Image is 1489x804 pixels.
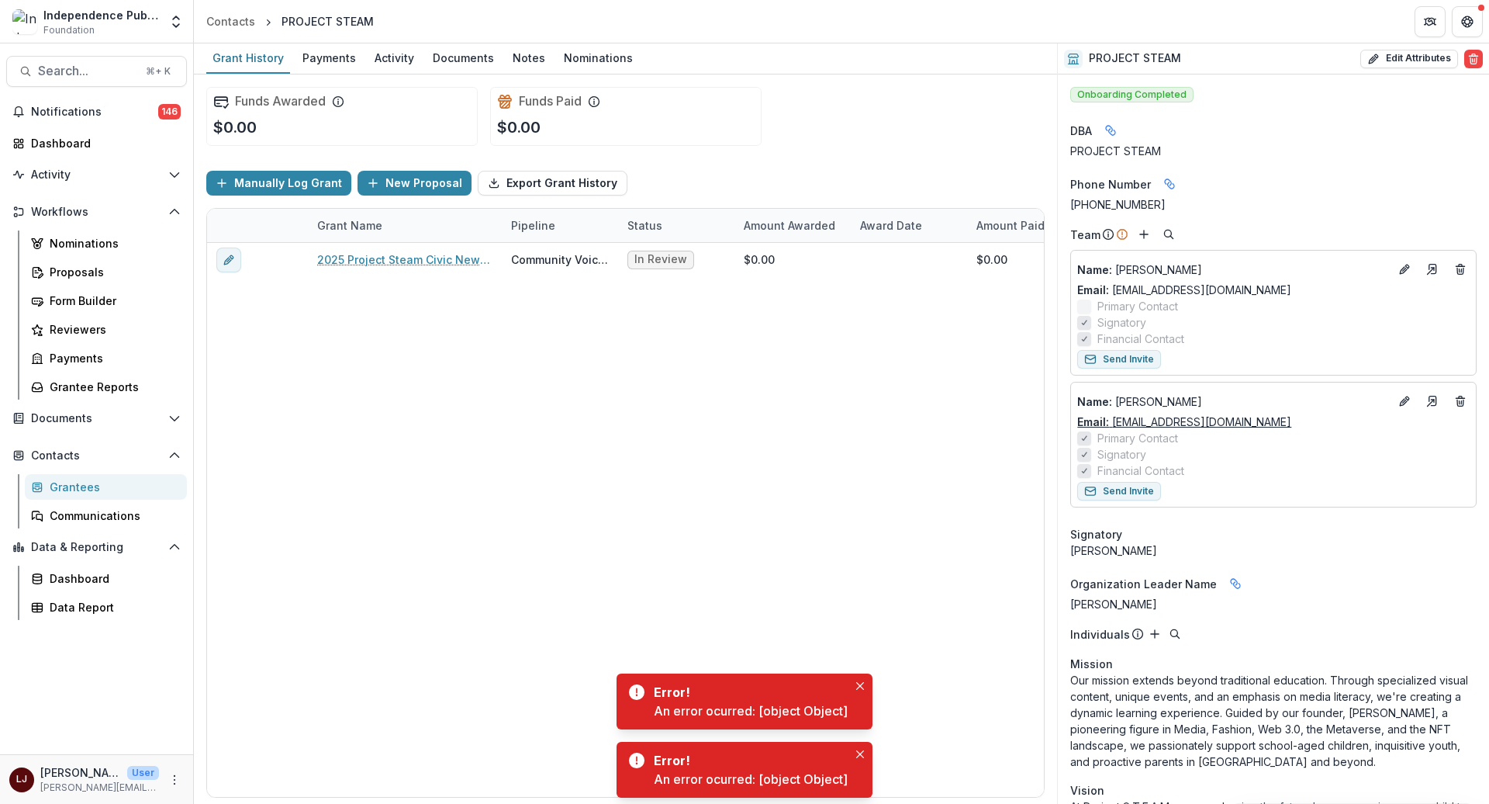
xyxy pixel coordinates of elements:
[654,770,848,788] div: An error ocurred: [object Object]
[31,449,162,463] span: Contacts
[1097,314,1146,331] span: Signatory
[40,764,121,781] p: [PERSON_NAME]
[50,350,174,366] div: Payments
[1415,6,1446,37] button: Partners
[6,199,187,224] button: Open Workflows
[6,56,187,87] button: Search...
[50,508,174,524] div: Communications
[25,594,187,620] a: Data Report
[25,374,187,400] a: Grantee Reports
[967,209,1083,242] div: Amount Paid
[1145,625,1164,643] button: Add
[511,251,609,268] div: Community Voices
[1077,350,1161,369] button: Send Invite
[734,209,851,242] div: Amount Awarded
[43,23,95,37] span: Foundation
[50,321,174,338] div: Reviewers
[25,230,187,256] a: Nominations
[50,379,174,395] div: Grantee Reports
[158,104,181,120] span: 146
[427,43,500,74] a: Documents
[6,443,187,468] button: Open Contacts
[25,317,187,342] a: Reviewers
[1077,393,1389,410] a: Name: [PERSON_NAME]
[6,535,187,560] button: Open Data & Reporting
[200,10,380,33] nav: breadcrumb
[558,43,639,74] a: Nominations
[31,135,174,151] div: Dashboard
[497,116,541,139] p: $0.00
[165,6,187,37] button: Open entity switcher
[165,771,184,789] button: More
[31,168,162,182] span: Activity
[851,209,967,242] div: Award Date
[502,209,618,242] div: Pipeline
[851,677,869,695] button: Close
[1070,782,1104,799] span: Vision
[50,264,174,280] div: Proposals
[654,683,841,702] div: Error!
[976,251,1007,268] div: $0.00
[1098,118,1123,143] button: Linked binding
[235,94,326,109] h2: Funds Awarded
[38,64,136,78] span: Search...
[213,116,257,139] p: $0.00
[1070,176,1151,192] span: Phone Number
[143,63,174,80] div: ⌘ + K
[200,10,261,33] a: Contacts
[1395,392,1414,411] button: Edit
[1077,395,1112,408] span: Name :
[317,251,492,268] a: 2025 Project Steam Civic News & Engagement
[502,217,565,234] div: Pipeline
[976,217,1045,234] p: Amount Paid
[1135,225,1153,244] button: Add
[1159,225,1178,244] button: Search
[40,781,159,795] p: [PERSON_NAME][EMAIL_ADDRESS][DOMAIN_NAME]
[43,7,159,23] div: Independence Public Media Foundation
[1089,52,1181,65] h2: PROJECT STEAM
[427,47,500,69] div: Documents
[618,209,734,242] div: Status
[50,479,174,495] div: Grantees
[1077,262,1389,278] a: Name: [PERSON_NAME]
[206,171,351,196] button: Manually Log Grant
[282,13,374,29] div: PROJECT STEAM
[1166,625,1184,643] button: Search
[50,570,174,587] div: Dashboard
[31,541,162,554] span: Data & Reporting
[216,248,241,272] button: edit
[368,47,420,69] div: Activity
[308,217,392,234] div: Grant Name
[127,766,159,780] p: User
[1223,571,1248,596] button: Linked binding
[618,217,672,234] div: Status
[1077,482,1161,501] button: Send Invite
[1077,262,1389,278] p: [PERSON_NAME]
[12,9,37,34] img: Independence Public Media Foundation
[519,94,582,109] h2: Funds Paid
[206,47,290,69] div: Grant History
[25,474,187,500] a: Grantees
[1070,596,1477,612] p: [PERSON_NAME]
[1464,50,1483,68] button: Delete
[1070,526,1122,542] span: Signatory
[734,217,845,234] div: Amount Awarded
[50,599,174,615] div: Data Report
[1070,542,1477,559] div: [PERSON_NAME]
[25,345,187,371] a: Payments
[1077,414,1291,430] a: Email: [EMAIL_ADDRESS][DOMAIN_NAME]
[1451,392,1470,411] button: Deletes
[744,251,775,268] div: $0.00
[6,99,187,124] button: Notifications146
[308,209,502,242] div: Grant Name
[296,47,362,69] div: Payments
[358,171,472,196] button: New Proposal
[1070,123,1092,139] span: DBA
[1395,260,1414,279] button: Edit
[1097,331,1184,347] span: Financial Contact
[634,253,687,266] span: In Review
